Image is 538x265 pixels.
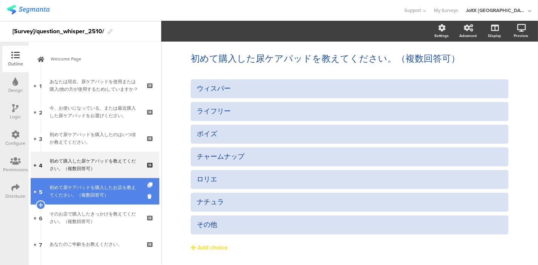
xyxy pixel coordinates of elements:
span: Support [405,7,421,14]
span: 6 [39,214,42,222]
div: あなたは現在、尿ケアパッドを使用または購入(他の方が使用するため)していますか？ [50,78,140,93]
img: segmanta logo [7,5,50,14]
a: Welcome Page [31,46,159,72]
button: Add choice [191,238,508,257]
a: 7 あなたのご年齢をお教えください。 [31,231,159,257]
div: Preview [514,33,528,39]
div: Settings [434,33,449,39]
span: Welcome Page [51,55,148,63]
a: 4 初めて購入した尿ケアパッドを教えてください。（複数回答可） [31,152,159,178]
span: 3 [39,134,42,143]
a: 2 今、お使いになっている、または最近購入した尿ケアパッドをお選びください。 [31,99,159,125]
a: 6 そのお店で購入したきっかけを教えてください。（複数回答可） [31,205,159,231]
span: 2 [39,108,42,116]
span: 7 [39,240,42,248]
div: あなたのご年齢をお教えください。 [50,240,140,248]
i: Duplicate [148,183,154,188]
div: Logic [10,113,21,120]
div: ポイズ [197,130,502,138]
div: [Survey]/question_whisper_2510/ [12,25,104,37]
div: Distribute [6,193,26,200]
div: Add choice [197,244,228,252]
a: 1 あなたは現在、尿ケアパッドを使用または購入(他の方が使用するため)していますか？ [31,72,159,99]
div: ウィスパー [197,84,502,93]
a: 5 初めて尿ケアパッドを購入したお店を教えてください。（複数回答可） [31,178,159,205]
div: 今、お使いになっている、または最近購入した尿ケアパッドをお選びください。 [50,104,140,119]
div: 初めて尿ケアパッドを購入したのはいつ頃か教えてください。 [50,131,140,146]
a: 3 初めて尿ケアパッドを購入したのはいつ頃か教えてください。 [31,125,159,152]
div: そのお店で購入したきっかけを教えてください。（複数回答可） [50,210,140,225]
span: 5 [39,187,42,195]
i: Delete [148,193,154,200]
div: Permissions [3,166,28,173]
div: Display [488,33,501,39]
span: 4 [39,161,42,169]
p: 初めて購入した尿ケアパッドを教えてください。（複数回答可） [191,53,508,64]
div: Design [8,87,23,94]
div: ライフリー [197,107,502,116]
div: Outline [8,60,23,67]
span: 1 [40,81,42,90]
div: チャームナップ [197,152,502,161]
div: JoltX [GEOGRAPHIC_DATA] [466,7,526,14]
div: ナチュラ [197,198,502,206]
div: その他 [197,220,502,229]
div: Advanced [459,33,477,39]
div: ロリエ [197,175,502,184]
div: 初めて購入した尿ケアパッドを教えてください。（複数回答可） [50,157,140,172]
div: Configure [6,140,26,147]
div: 初めて尿ケアパッドを購入したお店を教えてください。（複数回答可） [50,184,140,199]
